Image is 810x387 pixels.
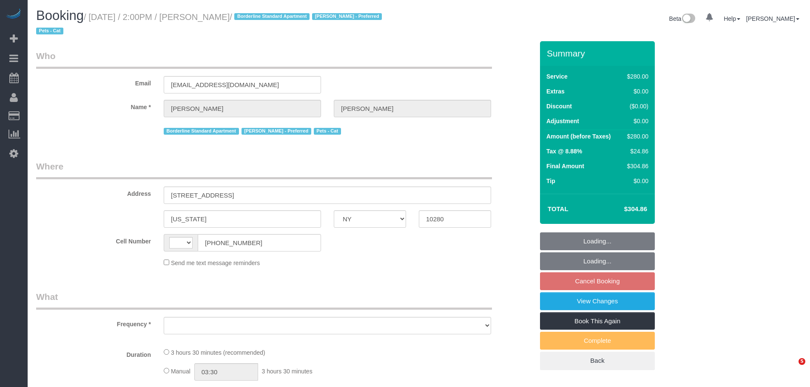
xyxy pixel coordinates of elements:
label: Email [30,76,157,88]
label: Final Amount [546,162,584,170]
legend: Where [36,160,492,179]
div: $0.00 [624,87,648,96]
legend: What [36,291,492,310]
label: Address [30,186,157,198]
h4: $304.86 [599,206,647,213]
span: 5 [799,358,805,365]
a: Help [724,15,740,22]
label: Discount [546,102,572,110]
img: Automaid Logo [5,8,22,20]
input: Cell Number [198,234,321,251]
a: Beta [669,15,696,22]
label: Frequency * [30,317,157,328]
a: Back [540,352,655,370]
div: $280.00 [624,132,648,141]
img: New interface [681,14,695,25]
small: / [DATE] / 2:00PM / [PERSON_NAME] [36,12,384,36]
span: Pets - Cat [314,128,341,135]
span: Booking [36,8,84,23]
a: [PERSON_NAME] [746,15,799,22]
input: Last Name [334,100,491,117]
div: $304.86 [624,162,648,170]
span: [PERSON_NAME] - Preferred [242,128,311,135]
label: Service [546,72,568,81]
span: 3 hours 30 minutes [262,368,313,375]
strong: Total [548,205,568,212]
legend: Who [36,50,492,69]
div: ($0.00) [624,102,648,110]
a: Book This Again [540,312,655,330]
span: Manual [171,368,190,375]
iframe: Intercom live chat [781,358,801,379]
label: Extras [546,87,565,96]
label: Tip [546,177,555,185]
div: $280.00 [624,72,648,81]
input: City [164,210,321,228]
span: Send me text message reminders [171,260,260,266]
label: Duration [30,347,157,359]
label: Tax @ 8.88% [546,147,582,155]
h3: Summary [547,48,651,58]
label: Amount (before Taxes) [546,132,611,141]
label: Cell Number [30,234,157,246]
input: Zip Code [419,210,491,228]
span: 3 hours 30 minutes (recommended) [171,349,265,356]
span: [PERSON_NAME] - Preferred [312,13,382,20]
div: $24.86 [624,147,648,155]
label: Name * [30,100,157,111]
input: Email [164,76,321,93]
input: First Name [164,100,321,117]
a: View Changes [540,292,655,310]
div: $0.00 [624,117,648,125]
span: Pets - Cat [36,28,63,34]
div: $0.00 [624,177,648,185]
label: Adjustment [546,117,579,125]
span: Borderline Standard Apartment [234,13,310,20]
span: Borderline Standard Apartment [164,128,239,135]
